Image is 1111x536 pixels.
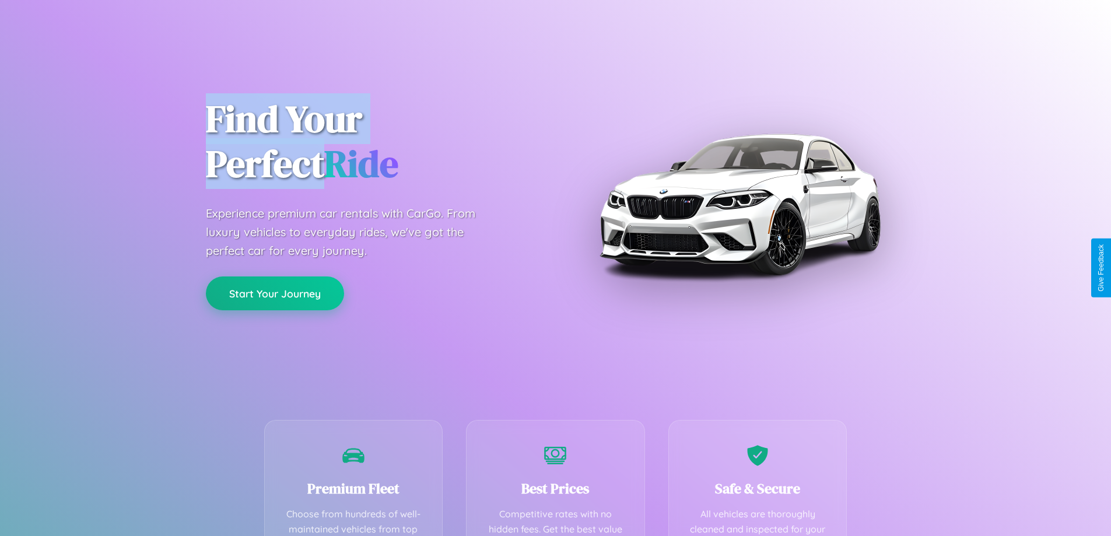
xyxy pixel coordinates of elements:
[1097,244,1105,292] div: Give Feedback
[206,276,344,310] button: Start Your Journey
[282,479,425,498] h3: Premium Fleet
[484,479,627,498] h3: Best Prices
[206,204,497,260] p: Experience premium car rentals with CarGo. From luxury vehicles to everyday rides, we've got the ...
[324,138,398,189] span: Ride
[686,479,829,498] h3: Safe & Secure
[206,97,538,187] h1: Find Your Perfect
[594,58,885,350] img: Premium BMW car rental vehicle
